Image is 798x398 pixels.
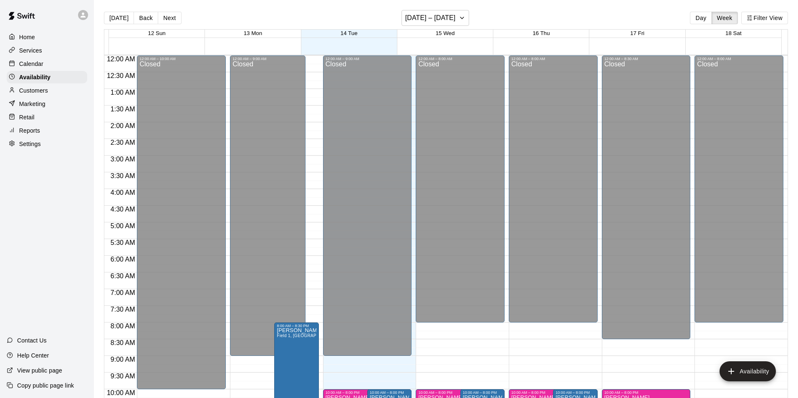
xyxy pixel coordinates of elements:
[105,72,137,79] span: 12:30 AM
[19,73,51,81] p: Availability
[326,390,396,395] div: 10:00 AM – 8:00 PM
[463,390,502,395] div: 10:00 AM – 8:00 PM
[109,322,137,330] span: 8:00 AM
[230,55,306,356] div: 12:00 AM – 9:00 AM: Closed
[17,336,47,345] p: Contact Us
[697,57,781,61] div: 12:00 AM – 8:00 AM
[109,189,137,196] span: 4:00 AM
[232,57,303,61] div: 12:00 AM – 9:00 AM
[139,61,223,392] div: Closed
[418,57,502,61] div: 12:00 AM – 8:00 AM
[323,55,412,356] div: 12:00 AM – 9:00 AM: Closed
[109,339,137,346] span: 8:30 AM
[630,30,644,36] button: 17 Fri
[7,124,87,137] a: Reports
[7,71,87,83] a: Availability
[511,390,582,395] div: 10:00 AM – 8:00 PM
[109,289,137,296] span: 7:00 AM
[533,30,550,36] button: 16 Thu
[109,256,137,263] span: 6:00 AM
[326,57,409,61] div: 12:00 AM – 9:00 AM
[105,389,137,396] span: 10:00 AM
[109,122,137,129] span: 2:00 AM
[109,172,137,179] span: 3:30 AM
[741,12,788,24] button: Filter View
[137,55,226,389] div: 12:00 AM – 10:00 AM: Closed
[604,61,688,342] div: Closed
[436,30,455,36] button: 15 Wed
[105,55,137,63] span: 12:00 AM
[19,100,45,108] p: Marketing
[370,390,409,395] div: 10:00 AM – 8:00 PM
[7,44,87,57] a: Services
[7,58,87,70] a: Calendar
[17,381,74,390] p: Copy public page link
[694,55,783,322] div: 12:00 AM – 8:00 AM: Closed
[109,222,137,229] span: 5:00 AM
[109,306,137,313] span: 7:30 AM
[509,55,598,322] div: 12:00 AM – 8:00 AM: Closed
[7,84,87,97] a: Customers
[109,156,137,163] span: 3:00 AM
[326,61,409,359] div: Closed
[139,57,223,61] div: 12:00 AM – 10:00 AM
[7,138,87,150] a: Settings
[690,12,712,24] button: Day
[158,12,181,24] button: Next
[109,373,137,380] span: 9:30 AM
[405,12,456,24] h6: [DATE] – [DATE]
[277,324,316,328] div: 8:00 AM – 8:30 PM
[725,30,742,36] button: 18 Sat
[712,12,738,24] button: Week
[134,12,158,24] button: Back
[19,60,43,68] p: Calendar
[511,61,595,325] div: Closed
[720,361,776,381] button: add
[416,55,505,322] div: 12:00 AM – 8:00 AM: Closed
[7,111,87,123] a: Retail
[604,57,688,61] div: 12:00 AM – 8:30 AM
[341,30,358,36] button: 14 Tue
[277,333,481,338] span: Field 1, [GEOGRAPHIC_DATA][PERSON_NAME], Phone Call, Office, Cage 2, Cage 3, Cage 1, Cage 4
[19,126,40,135] p: Reports
[109,106,137,113] span: 1:30 AM
[511,57,595,61] div: 12:00 AM – 8:00 AM
[109,206,137,213] span: 4:30 AM
[17,366,62,375] p: View public page
[19,33,35,41] p: Home
[7,31,87,43] a: Home
[418,61,502,325] div: Closed
[148,30,166,36] button: 12 Sun
[418,390,489,395] div: 10:00 AM – 8:00 PM
[604,390,688,395] div: 10:00 AM – 8:00 PM
[402,10,470,26] button: [DATE] – [DATE]
[556,390,595,395] div: 10:00 AM – 8:00 PM
[19,46,42,55] p: Services
[19,113,35,121] p: Retail
[244,30,262,36] button: 13 Mon
[104,12,134,24] button: [DATE]
[19,86,48,95] p: Customers
[19,140,41,148] p: Settings
[232,61,303,359] div: Closed
[697,61,781,325] div: Closed
[109,89,137,96] span: 1:00 AM
[109,272,137,280] span: 6:30 AM
[7,98,87,110] a: Marketing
